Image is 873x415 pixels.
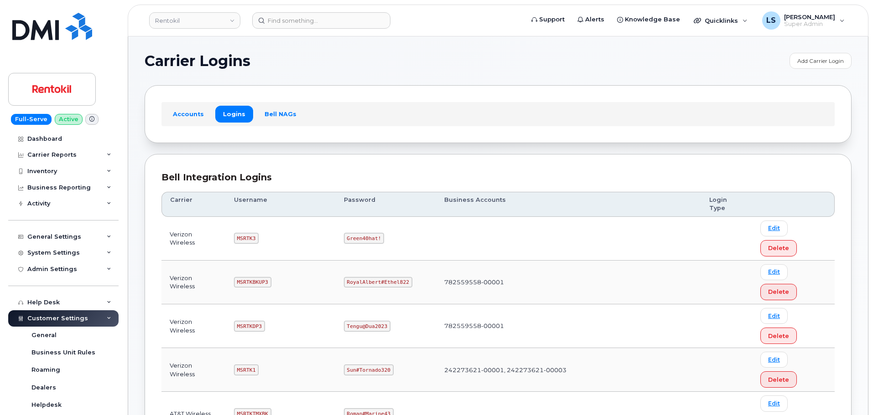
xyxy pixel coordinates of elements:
td: 242273621-00001, 242273621-00003 [436,348,701,392]
code: MSRTKDP3 [234,321,265,332]
code: Tengu@Dua2023 [344,321,390,332]
button: Delete [760,371,797,388]
td: 782559558-00001 [436,304,701,348]
th: Password [336,192,436,217]
th: Business Accounts [436,192,701,217]
span: Delete [768,244,789,252]
th: Login Type [701,192,752,217]
code: MSRTK1 [234,364,259,375]
a: Edit [760,308,788,324]
code: Green40hat! [344,233,385,244]
span: Carrier Logins [145,54,250,68]
code: MSRTK3 [234,233,259,244]
td: Verizon Wireless [161,217,226,261]
code: RoyalAlbert#Ethel822 [344,277,412,288]
button: Delete [760,240,797,256]
th: Carrier [161,192,226,217]
a: Edit [760,395,788,411]
a: Logins [215,106,253,122]
a: Edit [760,264,788,280]
a: Bell NAGs [257,106,304,122]
span: Delete [768,332,789,340]
td: Verizon Wireless [161,348,226,392]
span: Delete [768,375,789,384]
a: Edit [760,220,788,236]
th: Username [226,192,336,217]
code: Sun#Tornado320 [344,364,394,375]
span: Delete [768,287,789,296]
td: 782559558-00001 [436,261,701,304]
a: Add Carrier Login [790,53,852,69]
a: Edit [760,352,788,368]
div: Bell Integration Logins [161,171,835,184]
button: Delete [760,284,797,300]
td: Verizon Wireless [161,261,226,304]
code: MSRTKBKUP3 [234,277,271,288]
button: Delete [760,328,797,344]
a: Accounts [165,106,212,122]
td: Verizon Wireless [161,304,226,348]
